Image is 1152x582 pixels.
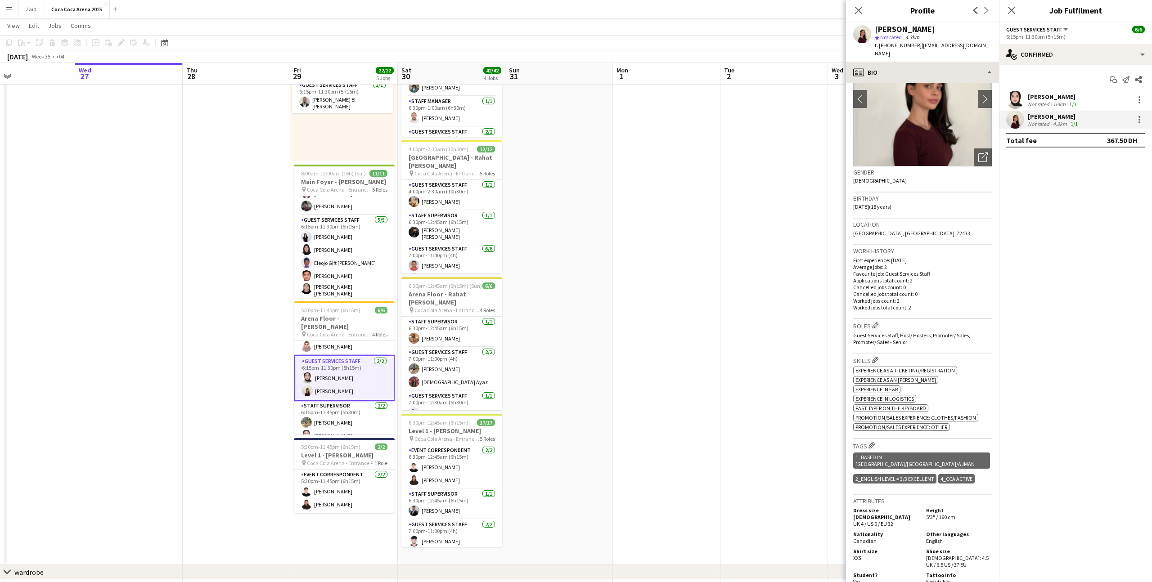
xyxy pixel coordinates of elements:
[853,572,919,578] h5: Student?
[615,71,628,81] span: 1
[508,71,520,81] span: 31
[401,489,502,519] app-card-role: Staff Supervisor1/16:30pm-12:45am (6h15m)[PERSON_NAME]
[30,53,52,60] span: Week 35
[853,220,992,228] h3: Location
[294,314,395,331] h3: Arena Floor - [PERSON_NAME]
[401,140,502,273] div: 4:00pm-2:30am (10h30m) (Sun)12/12[GEOGRAPHIC_DATA] - Rahat [PERSON_NAME] Coca Cola Arena - Entran...
[853,194,992,202] h3: Birthday
[483,67,501,74] span: 42/42
[401,414,502,547] app-job-card: 6:30pm-12:45am (6h15m) (Sun)17/17Level 1 - [PERSON_NAME] Coca Cola Arena - Entrance F5 RolesEvent...
[855,405,926,412] span: Fast Typer on the Keyboard
[294,355,395,401] app-card-role: Guest Services Staff2/26:15pm-11:30pm (5h15m)[PERSON_NAME][PERSON_NAME]
[830,71,843,81] span: 3
[1006,33,1145,40] div: 6:15pm-11:30pm (5h15m)
[853,230,970,237] span: [GEOGRAPHIC_DATA], [GEOGRAPHIC_DATA], 72433
[14,568,44,577] div: wardrobe
[401,391,502,421] app-card-role: Guest Services Staff1/17:00pm-12:30am (5h30m)[PERSON_NAME]
[855,367,955,374] span: Experience as a Ticketing/Registration
[294,165,395,298] app-job-card: 8:00am-12:00am (16h) (Sat)11/11Main Foyer - [PERSON_NAME] Coca Cola Arena - Entrance F5 RolesGues...
[401,244,502,342] app-card-role: Guest Services Staff6/67:00pm-11:00pm (4h)[PERSON_NAME]
[401,347,502,391] app-card-role: Guest Services Staff2/27:00pm-11:00pm (4h)[PERSON_NAME][DEMOGRAPHIC_DATA] Ayaz
[67,20,94,31] a: Comms
[401,519,502,563] app-card-role: Guest Services Staff2/27:00pm-11:00pm (4h)[PERSON_NAME]
[938,474,975,484] div: 4_CCA Active
[880,34,902,40] span: Not rated
[56,53,64,60] div: +04
[18,0,44,18] button: Zaid
[926,555,989,568] span: [DEMOGRAPHIC_DATA]: 4.5 UK / 6.5 US / 37 EU
[875,25,935,33] div: [PERSON_NAME]
[853,270,992,277] p: Favourite job: Guest Services Staff
[853,548,919,555] h5: Shirt size
[401,445,502,489] app-card-role: Event Correspondent2/26:30pm-12:45am (6h15m)[PERSON_NAME][PERSON_NAME]
[853,332,970,345] span: Guest Services Staff, Host/ Hostess, Promoter/ Sales, Promoter/ Sales - Senior
[999,4,1152,16] h3: Job Fulfilment
[1006,26,1069,33] button: Guest Services Staff
[372,186,387,193] span: 5 Roles
[401,277,502,410] app-job-card: 6:30pm-12:45am (6h15m) (Sun)6/6Arena Floor - Rahat [PERSON_NAME] Coca Cola Arena - Entrance F4 Ro...
[853,257,992,264] p: First experience: [DATE]
[853,264,992,270] p: Average jobs: 2
[853,507,919,520] h5: Dress size [DEMOGRAPHIC_DATA]
[294,401,395,444] app-card-role: Staff Supervisor2/26:15pm-11:45pm (5h30m)[PERSON_NAME][PERSON_NAME]
[853,247,992,255] h3: Work history
[1051,101,1067,107] div: 16km
[480,435,495,442] span: 5 Roles
[853,452,990,469] div: 1_Based in [GEOGRAPHIC_DATA]/[GEOGRAPHIC_DATA]/Ajman
[77,71,91,81] span: 27
[853,321,992,330] h3: Roles
[301,307,360,313] span: 5:30pm-11:45pm (6h15m)
[853,31,992,166] img: Crew avatar or photo
[401,427,502,435] h3: Level 1 - [PERSON_NAME]
[1071,121,1078,127] app-skills-label: 1/1
[401,210,502,244] app-card-role: Staff Supervisor1/16:30pm-12:45am (6h15m)[PERSON_NAME] [PERSON_NAME]
[409,419,477,426] span: 6:30pm-12:45am (6h15m) (Sun)
[875,42,989,57] span: | [EMAIL_ADDRESS][DOMAIN_NAME]
[414,435,480,442] span: Coca Cola Arena - Entrance F
[307,186,372,193] span: Coca Cola Arena - Entrance F
[855,414,976,421] span: Promotion/Sales Experience: Clothes/Fashion
[372,331,387,338] span: 4 Roles
[294,470,395,513] app-card-role: Event Correspondent2/25:30pm-11:45pm (6h15m)[PERSON_NAME][PERSON_NAME]
[926,548,992,555] h5: Shoe size
[401,290,502,306] h3: Arena Floor - Rahat [PERSON_NAME]
[7,22,20,30] span: View
[723,71,734,81] span: 2
[846,62,999,83] div: Bio
[1107,136,1138,145] div: 367.50 DH
[374,460,387,466] span: 1 Role
[400,71,411,81] span: 30
[294,301,395,434] div: 5:30pm-11:45pm (6h15m)6/6Arena Floor - [PERSON_NAME] Coca Cola Arena - Entrance F4 RolesStaff Sup...
[1028,121,1051,127] div: Not rated
[45,20,65,31] a: Jobs
[44,0,110,18] button: Coca Coca Arena 2025
[376,67,394,74] span: 22/22
[853,297,992,304] p: Worked jobs count: 2
[875,42,922,49] span: t. [PHONE_NUMBER]
[616,66,628,74] span: Mon
[4,20,23,31] a: View
[855,395,914,402] span: Experience in Logistics
[926,514,955,520] span: 5'3" / 160 cm
[926,531,992,537] h5: Other languages
[853,291,992,297] p: Cancelled jobs total count: 0
[1006,136,1037,145] div: Total fee
[1069,101,1076,107] app-skills-label: 1/1
[855,424,947,430] span: Promotion/Sales Experience: Other
[853,537,877,544] span: Canadian
[25,20,43,31] a: Edit
[853,304,992,311] p: Worked jobs total count: 2
[294,438,395,513] div: 5:30pm-11:45pm (6h15m)2/2Level 1 - [PERSON_NAME] Coca Cola Arena - Entrance F1 RoleEvent Correspo...
[477,146,495,152] span: 12/12
[375,443,387,450] span: 2/2
[71,22,91,30] span: Comms
[401,96,502,127] app-card-role: Staff Manager1/16:30pm-1:00am (6h30m)[PERSON_NAME]
[853,284,992,291] p: Cancelled jobs count: 0
[409,146,477,152] span: 4:00pm-2:30am (10h30m) (Sun)
[401,66,411,74] span: Sat
[480,170,495,177] span: 5 Roles
[853,441,992,450] h3: Tags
